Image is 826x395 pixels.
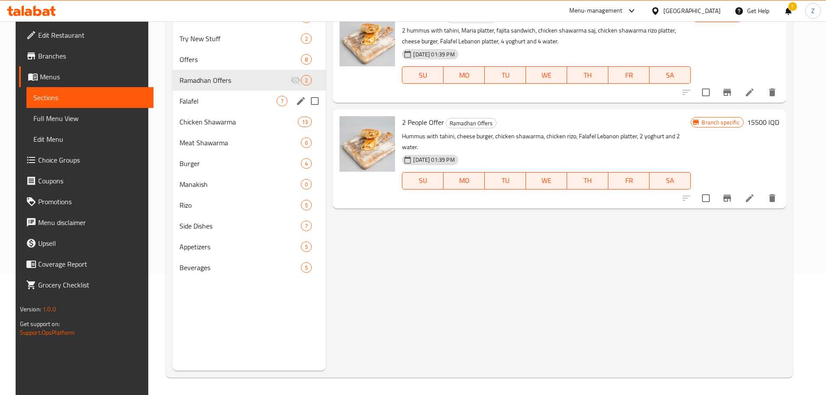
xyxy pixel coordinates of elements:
div: Offers8 [173,49,326,70]
h6: 25500 IQD [747,11,779,23]
div: Rizo5 [173,195,326,215]
span: MO [447,69,481,82]
span: Falafel [180,96,277,106]
button: Branch-specific-item [717,82,738,103]
a: Full Menu View [26,108,153,129]
span: Get support on: [20,318,60,330]
button: WE [526,66,567,84]
span: 13 [298,118,311,126]
a: Edit menu item [744,193,755,203]
span: Upsell [38,238,147,248]
div: Beverages [180,262,301,273]
img: 2 People Offer [340,116,395,172]
span: Branch specific [698,118,743,127]
span: Z [811,6,815,16]
div: items [301,158,312,169]
span: 8 [301,55,311,64]
span: Ramadhan Offers [180,75,291,85]
span: TH [571,174,605,187]
span: TU [488,174,522,187]
span: Offers [180,54,301,65]
a: Sections [26,87,153,108]
a: Support.OpsPlatform [20,327,75,338]
div: Falafel7edit [173,91,326,111]
a: Choice Groups [19,150,153,170]
button: TU [485,172,526,189]
button: TH [567,172,608,189]
span: Full Menu View [33,113,147,124]
a: Edit Menu [26,129,153,150]
button: SA [650,172,691,189]
div: [GEOGRAPHIC_DATA] [663,6,721,16]
div: items [298,117,312,127]
span: Select to update [697,189,715,207]
div: items [301,137,312,148]
div: Appetizers [180,242,301,252]
a: Edit Restaurant [19,25,153,46]
div: Try New Stuff2 [173,28,326,49]
div: Menu-management [569,6,623,16]
span: SA [653,174,687,187]
button: TH [567,66,608,84]
span: Menu disclaimer [38,217,147,228]
span: Rizo [180,200,301,210]
span: 5 [301,264,311,272]
button: SU [402,66,444,84]
span: WE [529,174,564,187]
div: items [277,96,287,106]
span: 5 [301,243,311,251]
div: items [301,262,312,273]
span: [DATE] 01:39 PM [410,50,458,59]
div: Burger4 [173,153,326,174]
span: Sections [33,92,147,103]
a: Upsell [19,233,153,254]
a: Edit menu item [744,87,755,98]
div: Manakish0 [173,174,326,195]
span: Select to update [697,83,715,101]
span: Edit Menu [33,134,147,144]
span: Coupons [38,176,147,186]
button: MO [444,66,485,84]
div: items [301,221,312,231]
div: Meat Shawarma6 [173,132,326,153]
span: 6 [301,139,311,147]
span: 2 People Offer [402,116,444,129]
span: Promotions [38,196,147,207]
div: items [301,75,312,85]
span: TU [488,69,522,82]
span: Try New Stuff [180,33,301,44]
div: items [301,33,312,44]
span: 2 [301,35,311,43]
span: Menus [40,72,147,82]
button: delete [762,82,783,103]
span: SU [406,69,440,82]
div: Side Dishes [180,221,301,231]
button: delete [762,188,783,209]
span: 4 [301,160,311,168]
span: 2 [301,76,311,85]
a: Coverage Report [19,254,153,274]
span: Manakish [180,179,301,189]
div: Ramadhan Offers [446,118,496,128]
svg: Inactive section [291,75,301,85]
span: MO [447,174,481,187]
div: Appetizers5 [173,236,326,257]
span: Burger [180,158,301,169]
span: Choice Groups [38,155,147,165]
span: SU [406,174,440,187]
span: 0 [301,180,311,189]
h6: 15500 IQD [747,116,779,128]
span: Meat Shawarma [180,137,301,148]
p: Hummus with tahini, cheese burger, chicken shawarma, chicken rizo, Falafel Lebanon platter, 2 yog... [402,131,691,153]
a: Promotions [19,191,153,212]
p: 2 hummus with tahini, Maria platter, fajita sandwich, chicken shawarma saj, chicken shawarma rizo... [402,25,691,47]
button: MO [444,172,485,189]
button: FR [608,172,650,189]
a: Branches [19,46,153,66]
div: items [301,242,312,252]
